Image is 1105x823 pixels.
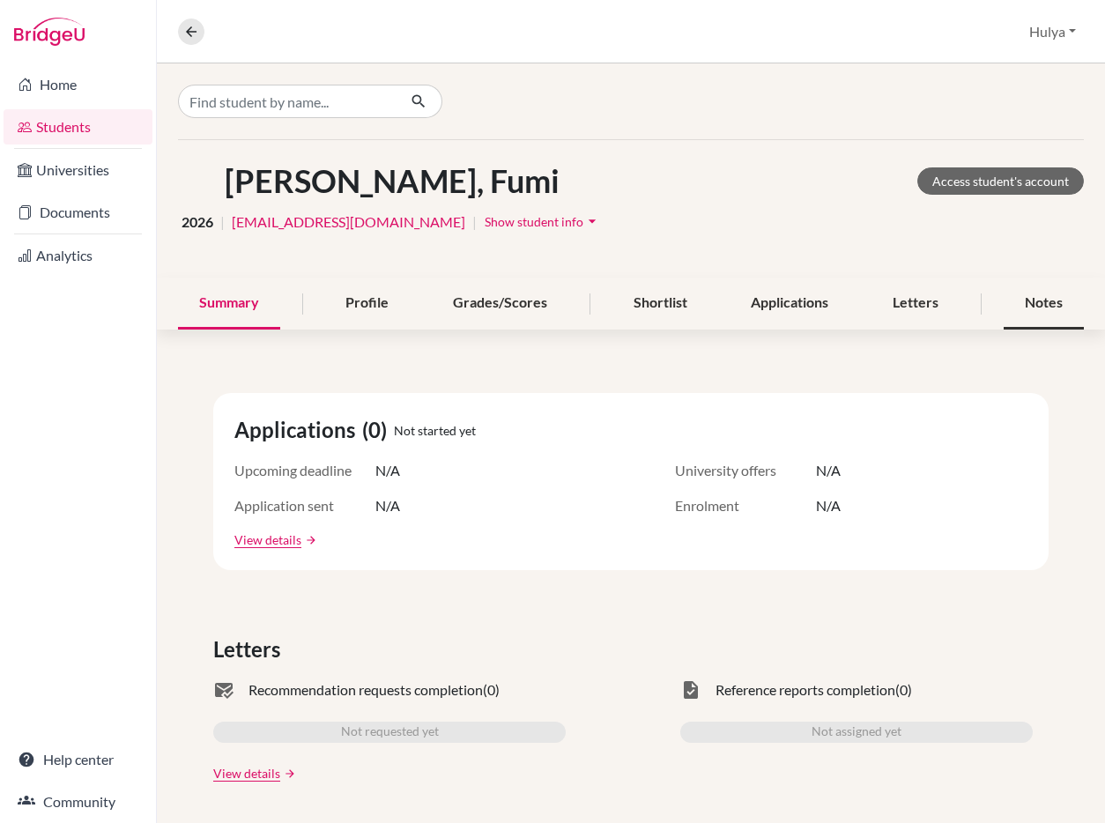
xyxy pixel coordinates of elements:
[213,634,287,665] span: Letters
[4,784,152,819] a: Community
[324,278,410,330] div: Profile
[213,764,280,782] a: View details
[394,421,476,440] span: Not started yet
[484,208,602,235] button: Show student infoarrow_drop_down
[583,212,601,230] i: arrow_drop_down
[812,722,901,743] span: Not assigned yet
[234,460,375,481] span: Upcoming deadline
[225,162,560,200] h1: [PERSON_NAME], Fumi
[895,679,912,701] span: (0)
[4,67,152,102] a: Home
[341,722,439,743] span: Not requested yet
[4,742,152,777] a: Help center
[1004,278,1084,330] div: Notes
[472,211,477,233] span: |
[234,530,301,549] a: View details
[362,414,394,446] span: (0)
[232,211,465,233] a: [EMAIL_ADDRESS][DOMAIN_NAME]
[178,161,218,201] img: Fumi Asakura's avatar
[871,278,960,330] div: Letters
[280,767,296,780] a: arrow_forward
[248,679,483,701] span: Recommendation requests completion
[375,460,400,481] span: N/A
[730,278,849,330] div: Applications
[816,495,841,516] span: N/A
[483,679,500,701] span: (0)
[4,195,152,230] a: Documents
[234,414,362,446] span: Applications
[182,211,213,233] span: 2026
[14,18,85,46] img: Bridge-U
[675,495,816,516] span: Enrolment
[716,679,895,701] span: Reference reports completion
[375,495,400,516] span: N/A
[178,278,280,330] div: Summary
[234,495,375,516] span: Application sent
[917,167,1084,195] a: Access student's account
[675,460,816,481] span: University offers
[680,679,701,701] span: task
[178,85,397,118] input: Find student by name...
[4,238,152,273] a: Analytics
[432,278,568,330] div: Grades/Scores
[1021,15,1084,48] button: Hulya
[612,278,708,330] div: Shortlist
[816,460,841,481] span: N/A
[4,109,152,145] a: Students
[301,534,317,546] a: arrow_forward
[220,211,225,233] span: |
[485,214,583,229] span: Show student info
[4,152,152,188] a: Universities
[213,679,234,701] span: mark_email_read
